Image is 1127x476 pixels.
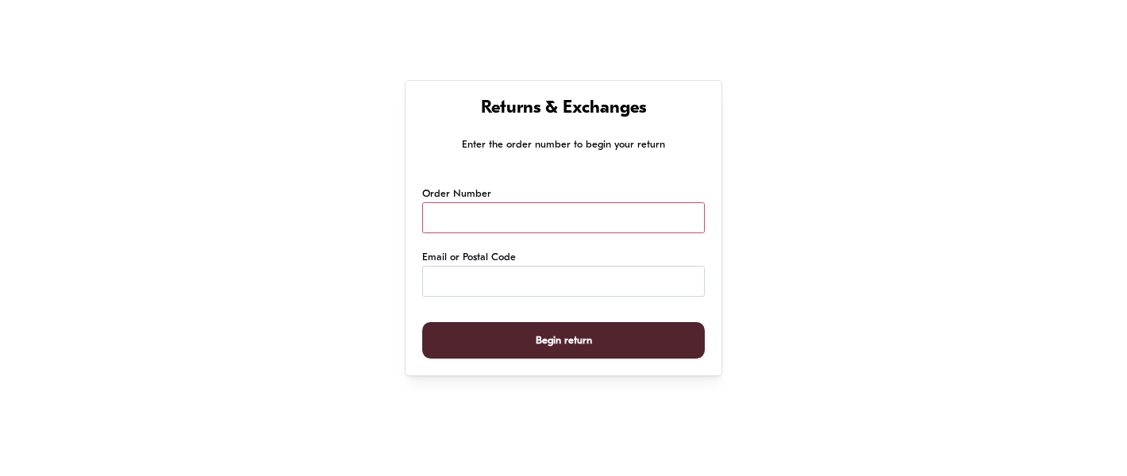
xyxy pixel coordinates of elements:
[422,322,705,359] button: Begin return
[422,98,705,121] h1: Returns & Exchanges
[536,323,592,359] span: Begin return
[422,186,491,202] label: Order Number
[422,136,705,153] p: Enter the order number to begin your return
[422,250,516,266] label: Email or Postal Code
